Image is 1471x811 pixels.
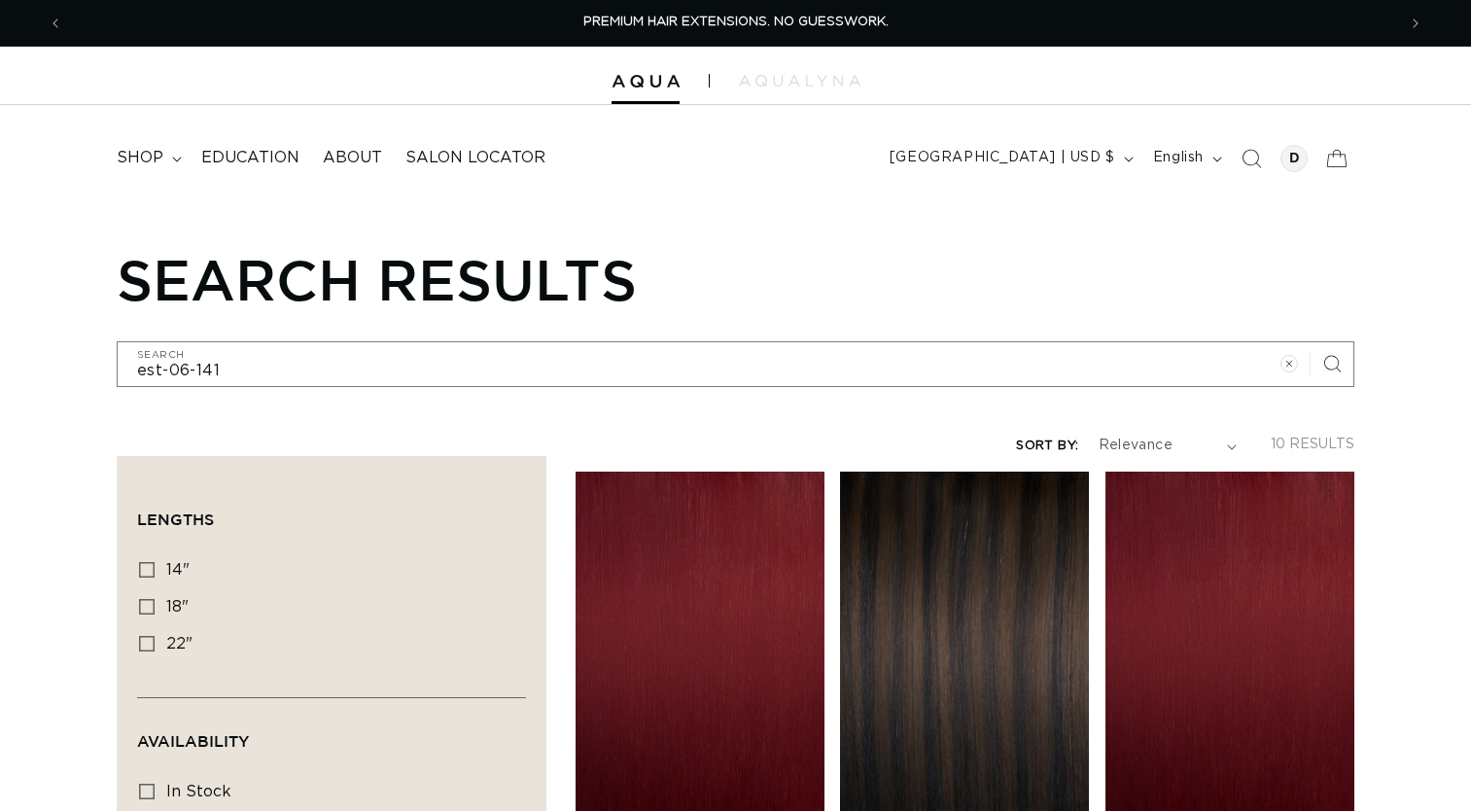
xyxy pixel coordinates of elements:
[1230,137,1273,180] summary: Search
[105,136,190,180] summary: shop
[137,698,526,768] summary: Availability (0 selected)
[1268,342,1311,385] button: Clear search term
[878,140,1141,177] button: [GEOGRAPHIC_DATA] | USD $
[612,75,680,88] img: Aqua Hair Extensions
[323,148,382,168] span: About
[1311,342,1353,385] button: Search
[1271,438,1354,451] span: 10 results
[190,136,311,180] a: Education
[311,136,394,180] a: About
[137,732,249,750] span: Availability
[166,599,189,615] span: 18"
[166,784,231,799] span: In stock
[1394,5,1437,42] button: Next announcement
[394,136,557,180] a: Salon Locator
[739,75,860,87] img: aqualyna.com
[137,476,526,547] summary: Lengths (0 selected)
[201,148,299,168] span: Education
[34,5,77,42] button: Previous announcement
[583,16,889,28] span: PREMIUM HAIR EXTENSIONS. NO GUESSWORK.
[166,562,190,578] span: 14"
[117,246,1354,312] h1: Search results
[1153,148,1204,168] span: English
[137,511,214,528] span: Lengths
[1016,440,1078,452] label: Sort by:
[117,148,163,168] span: shop
[118,342,1353,386] input: Search
[405,148,545,168] span: Salon Locator
[166,636,193,652] span: 22"
[1141,140,1230,177] button: English
[890,148,1115,168] span: [GEOGRAPHIC_DATA] | USD $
